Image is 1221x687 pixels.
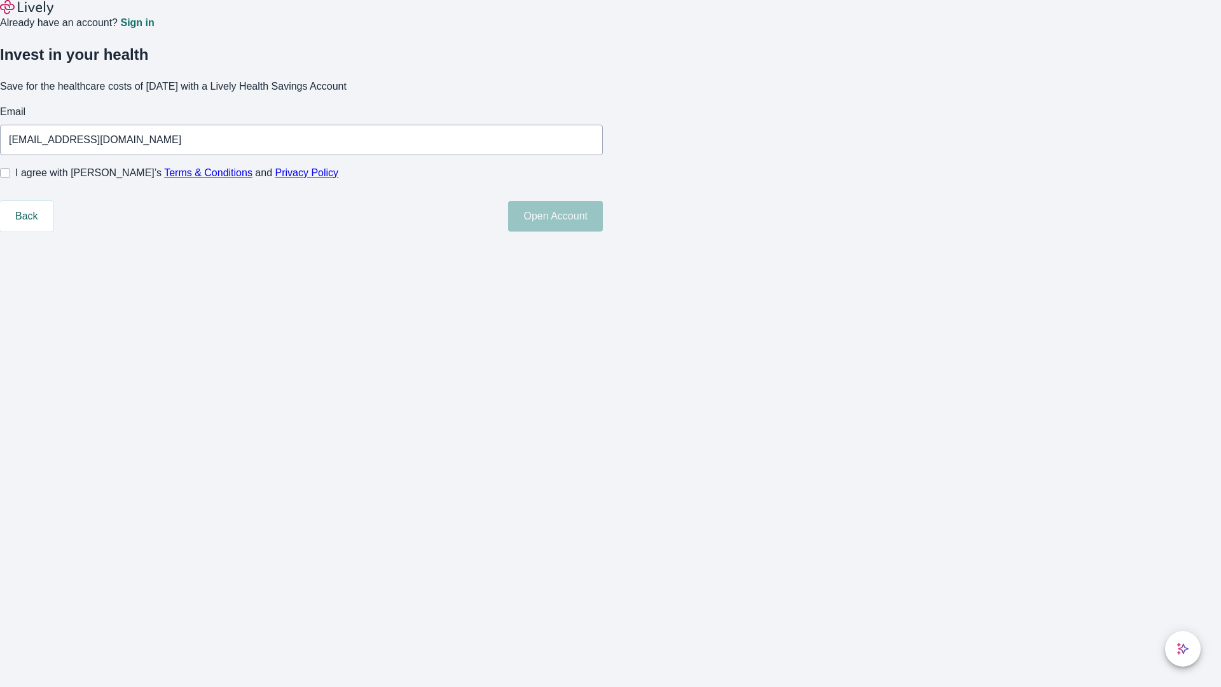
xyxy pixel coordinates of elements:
a: Privacy Policy [275,167,339,178]
svg: Lively AI Assistant [1176,642,1189,655]
a: Sign in [120,18,154,28]
span: I agree with [PERSON_NAME]’s and [15,165,338,181]
button: chat [1165,631,1201,667]
a: Terms & Conditions [164,167,252,178]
